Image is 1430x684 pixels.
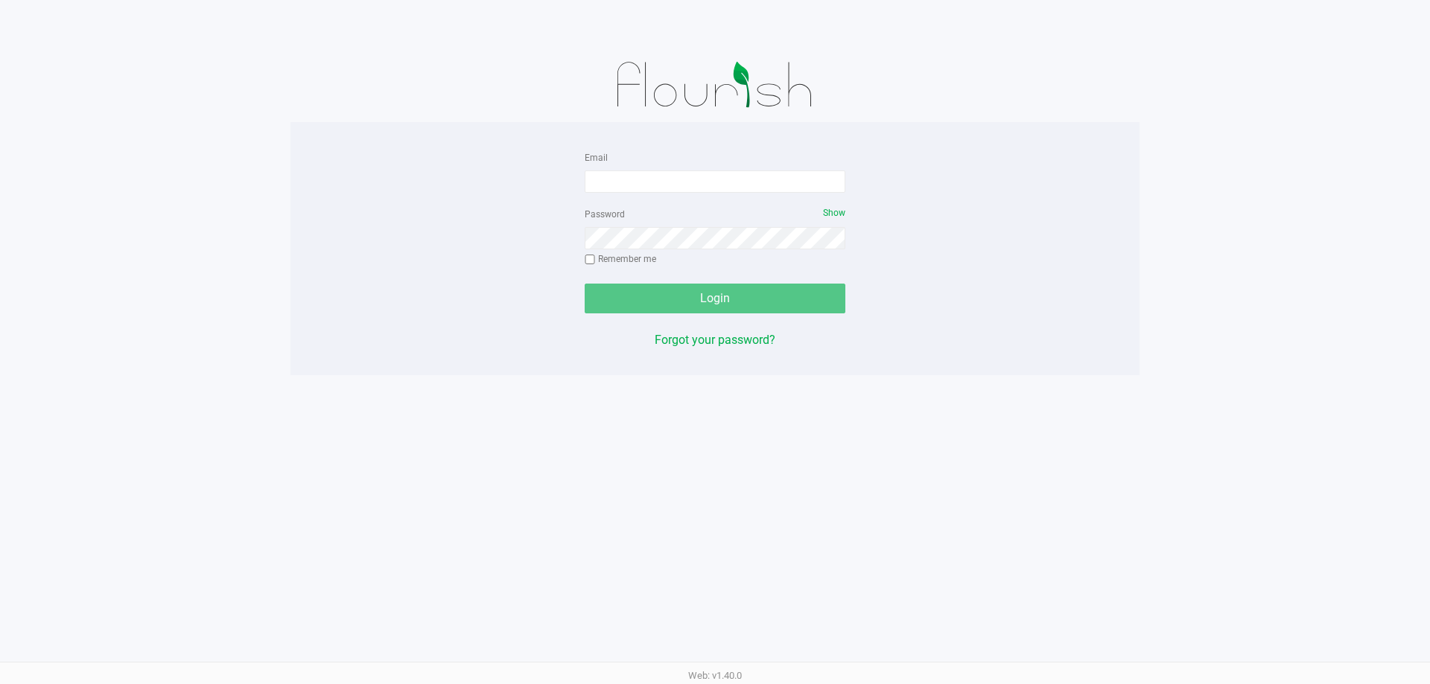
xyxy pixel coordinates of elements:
label: Password [585,208,625,221]
button: Forgot your password? [655,331,775,349]
label: Remember me [585,252,656,266]
input: Remember me [585,255,595,265]
label: Email [585,151,608,164]
span: Show [823,208,845,218]
span: Web: v1.40.0 [688,670,742,681]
